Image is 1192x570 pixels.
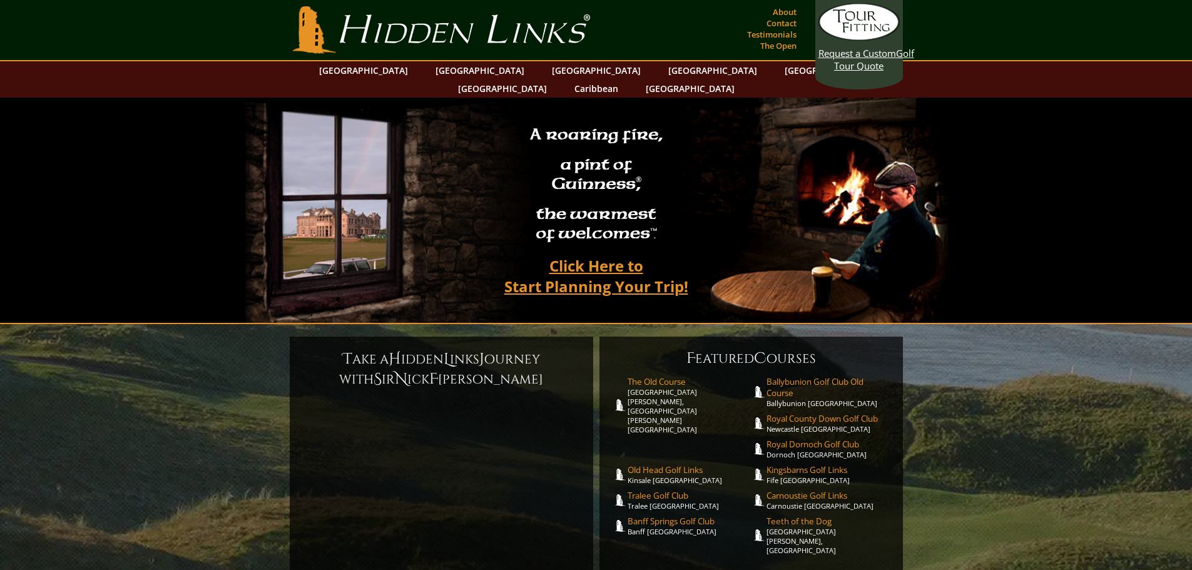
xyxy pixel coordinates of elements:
h6: eatured ourses [612,349,890,369]
span: Kingsbarns Golf Links [767,464,890,476]
a: Royal County Down Golf ClubNewcastle [GEOGRAPHIC_DATA] [767,413,890,434]
a: [GEOGRAPHIC_DATA] [313,61,414,79]
a: The Open [757,37,800,54]
a: About [770,3,800,21]
span: Royal County Down Golf Club [767,413,890,424]
span: J [479,349,484,369]
h6: ake a idden inks ourney with ir ick [PERSON_NAME] [302,349,581,389]
a: Testimonials [744,26,800,43]
a: Request a CustomGolf Tour Quote [818,3,900,72]
span: T [343,349,352,369]
span: F [429,369,438,389]
span: The Old Course [628,376,751,387]
span: H [389,349,401,369]
span: N [395,369,407,389]
a: [GEOGRAPHIC_DATA] [452,79,553,98]
span: C [754,349,767,369]
a: [GEOGRAPHIC_DATA] [662,61,763,79]
a: Kingsbarns Golf LinksFife [GEOGRAPHIC_DATA] [767,464,890,485]
span: Carnoustie Golf Links [767,490,890,501]
span: Old Head Golf Links [628,464,751,476]
span: Teeth of the Dog [767,516,890,527]
span: F [686,349,695,369]
span: Ballybunion Golf Club Old Course [767,376,890,399]
h2: A roaring fire, a pint of Guinness , the warmest of welcomes™. [522,120,671,251]
a: Carnoustie Golf LinksCarnoustie [GEOGRAPHIC_DATA] [767,490,890,511]
a: [GEOGRAPHIC_DATA] [546,61,647,79]
a: The Old Course[GEOGRAPHIC_DATA][PERSON_NAME], [GEOGRAPHIC_DATA][PERSON_NAME] [GEOGRAPHIC_DATA] [628,376,751,434]
a: Old Head Golf LinksKinsale [GEOGRAPHIC_DATA] [628,464,751,485]
a: [GEOGRAPHIC_DATA] [429,61,531,79]
a: Click Here toStart Planning Your Trip! [492,251,701,301]
a: Caribbean [568,79,624,98]
a: Royal Dornoch Golf ClubDornoch [GEOGRAPHIC_DATA] [767,439,890,459]
a: [GEOGRAPHIC_DATA] [778,61,880,79]
span: L [444,349,450,369]
span: Royal Dornoch Golf Club [767,439,890,450]
span: Tralee Golf Club [628,490,751,501]
span: S [374,369,382,389]
a: Ballybunion Golf Club Old CourseBallybunion [GEOGRAPHIC_DATA] [767,376,890,408]
span: Banff Springs Golf Club [628,516,751,527]
a: Contact [763,14,800,32]
span: Request a Custom [818,47,896,59]
a: Tralee Golf ClubTralee [GEOGRAPHIC_DATA] [628,490,751,511]
a: Banff Springs Golf ClubBanff [GEOGRAPHIC_DATA] [628,516,751,536]
a: [GEOGRAPHIC_DATA] [639,79,741,98]
a: Teeth of the Dog[GEOGRAPHIC_DATA][PERSON_NAME], [GEOGRAPHIC_DATA] [767,516,890,555]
